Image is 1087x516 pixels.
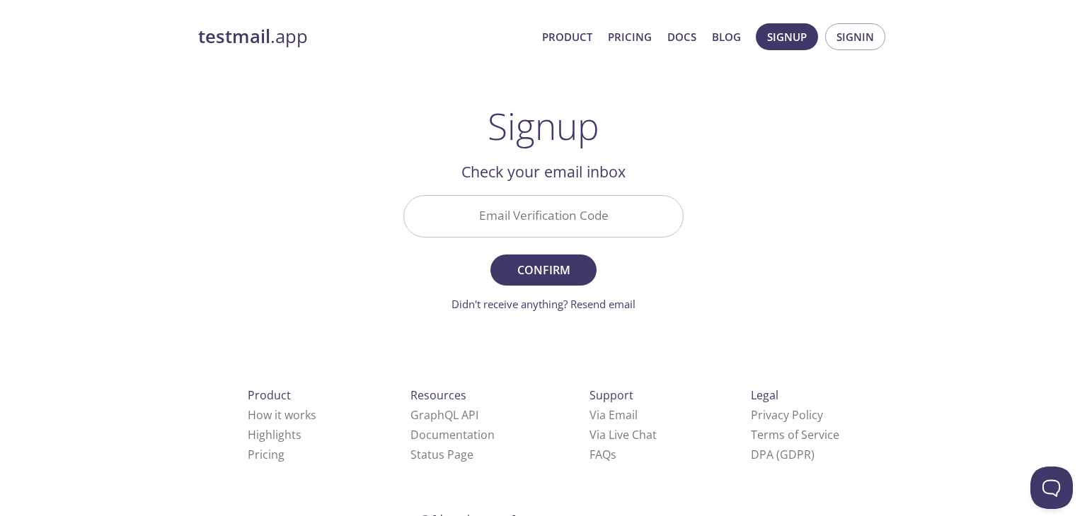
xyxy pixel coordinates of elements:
a: Pricing [248,447,284,462]
a: How it works [248,407,316,423]
span: s [611,447,616,462]
a: FAQ [589,447,616,462]
button: Confirm [490,254,597,286]
h2: Check your email inbox [403,160,684,184]
a: Terms of Service [751,427,839,442]
span: Confirm [506,260,581,280]
a: Via Live Chat [589,427,657,442]
a: Via Email [589,407,638,423]
a: Privacy Policy [751,407,823,423]
a: testmail.app [198,25,531,49]
span: Signin [836,28,874,46]
strong: testmail [198,24,270,49]
a: Status Page [410,447,473,462]
a: Pricing [608,28,652,46]
span: Signup [767,28,807,46]
a: Product [542,28,592,46]
a: Didn't receive anything? Resend email [452,297,635,311]
a: Highlights [248,427,301,442]
a: GraphQL API [410,407,478,423]
a: Docs [667,28,696,46]
span: Support [589,387,633,403]
iframe: Help Scout Beacon - Open [1030,467,1073,509]
a: Documentation [410,427,495,442]
a: DPA (GDPR) [751,447,815,462]
button: Signin [825,23,885,50]
span: Resources [410,387,466,403]
span: Product [248,387,291,403]
span: Legal [751,387,778,403]
h1: Signup [488,105,599,147]
a: Blog [712,28,741,46]
button: Signup [756,23,818,50]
